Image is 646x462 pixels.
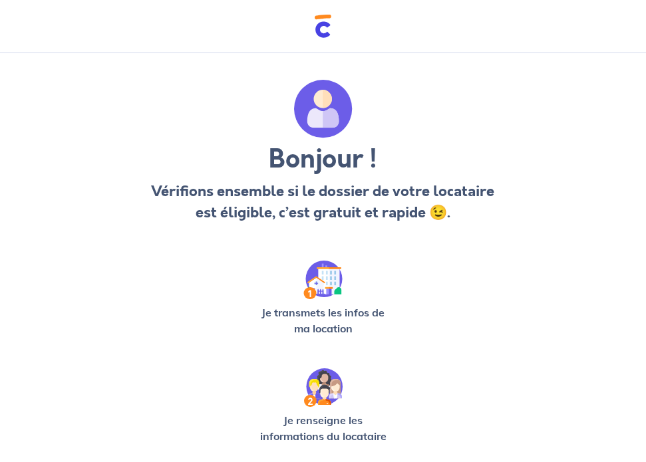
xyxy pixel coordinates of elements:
p: Vérifions ensemble si le dossier de votre locataire est éligible, c’est gratuit et rapide 😉. [148,181,498,223]
p: Je renseigne les informations du locataire [254,412,393,444]
h3: Bonjour ! [148,144,498,175]
img: /static/c0a346edaed446bb123850d2d04ad552/Step-2.svg [304,368,343,407]
p: Je transmets les infos de ma location [254,304,393,336]
img: /static/90a569abe86eec82015bcaae536bd8e6/Step-1.svg [303,261,343,299]
img: Cautioneo [315,15,331,38]
img: archivate [294,80,353,138]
